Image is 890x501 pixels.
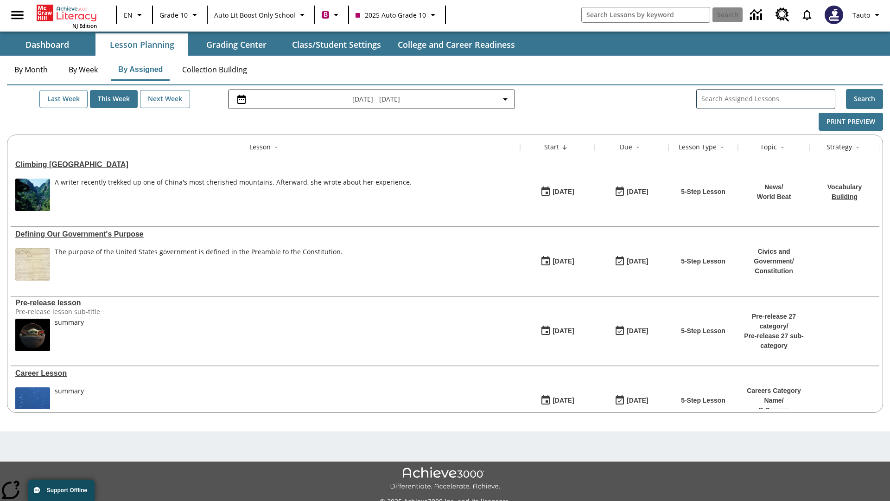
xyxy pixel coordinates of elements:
button: Class/Student Settings [285,33,388,56]
p: 5-Step Lesson [681,257,725,266]
input: search field [582,7,710,22]
span: EN [124,10,133,20]
button: 01/17/26: Last day the lesson can be accessed [611,392,651,410]
p: 5-Step Lesson [681,396,725,405]
span: B [324,9,328,20]
button: By Month [7,58,55,81]
button: Collection Building [175,58,254,81]
button: Sort [559,142,570,153]
button: Class: 2025 Auto Grade 10, Select your class [352,6,442,23]
button: 07/01/25: First time the lesson was available [537,253,577,270]
div: [DATE] [553,186,574,198]
button: Grading Center [190,33,283,56]
span: NJ Edition [72,22,97,29]
p: B Careers [743,405,805,415]
button: Dashboard [1,33,94,56]
p: Pre-release 27 sub-category [743,331,805,351]
div: [DATE] [553,256,574,267]
div: Pre-release lesson sub-title [15,307,154,316]
a: Climbing Mount Tai, Lessons [15,161,515,169]
button: Support Offline [28,480,95,501]
div: [DATE] [553,395,574,406]
div: summary [55,319,84,351]
div: [DATE] [627,186,648,198]
div: Lesson [249,142,271,152]
p: 5-Step Lesson [681,326,725,336]
img: hero alt text [15,319,50,351]
div: Career Lesson [15,369,515,378]
p: 5-Step Lesson [681,187,725,197]
div: Pre-release lesson [15,299,515,307]
img: fish [15,387,50,420]
button: 03/31/26: Last day the lesson can be accessed [611,253,651,270]
button: Search [846,89,883,109]
button: Grade: Grade 10, Select a grade [156,6,204,23]
input: Search Assigned Lessons [701,92,835,106]
button: By Week [60,58,106,81]
span: Support Offline [47,487,87,494]
button: Lesson Planning [95,33,188,56]
img: 6000 stone steps to climb Mount Tai in Chinese countryside [15,179,50,211]
span: Tauto [852,10,870,20]
button: 01/22/25: First time the lesson was available [537,322,577,340]
p: News / [757,182,791,192]
div: Due [620,142,632,152]
button: Sort [271,142,282,153]
div: Topic [760,142,777,152]
button: 01/13/25: First time the lesson was available [537,392,577,410]
button: 01/25/26: Last day the lesson can be accessed [611,322,651,340]
span: [DATE] - [DATE] [352,94,400,104]
button: Select the date range menu item [232,94,511,105]
div: summary [55,387,84,395]
a: Defining Our Government's Purpose, Lessons [15,230,515,238]
button: Sort [632,142,643,153]
p: Careers Category Name / [743,386,805,405]
span: Grade 10 [159,10,188,20]
button: Sort [717,142,728,153]
button: Print Preview [819,113,883,131]
div: The purpose of the United States government is defined in the Preamble to the Constitution. [55,248,343,256]
button: Last Week [39,90,88,108]
button: Next Week [140,90,190,108]
a: Data Center [744,2,770,28]
button: Select a new avatar [819,3,849,27]
a: Vocabulary Building [827,183,862,200]
div: Strategy [826,142,852,152]
button: Profile/Settings [849,6,886,23]
span: 2025 Auto Grade 10 [356,10,426,20]
div: Start [544,142,559,152]
button: 07/22/25: First time the lesson was available [537,183,577,201]
a: Home [37,4,97,22]
button: This Week [90,90,138,108]
span: Auto Lit Boost only School [214,10,295,20]
a: Notifications [795,3,819,27]
a: Career Lesson, Lessons [15,369,515,378]
div: A writer recently trekked up one of China's most cherished mountains. Afterward, she wrote about ... [55,179,412,211]
button: College and Career Readiness [390,33,522,56]
svg: Collapse Date Range Filter [500,94,511,105]
div: Climbing Mount Tai [15,161,515,169]
button: Sort [852,142,863,153]
div: A writer recently trekked up one of China's most cherished mountains. Afterward, she wrote about ... [55,179,412,186]
button: Open side menu [4,1,31,29]
p: Constitution [743,266,805,276]
p: Civics and Government / [743,247,805,266]
div: The purpose of the United States government is defined in the Preamble to the Constitution. [55,248,343,281]
button: School: Auto Lit Boost only School, Select your school [210,6,311,23]
button: Language: EN, Select a language [120,6,149,23]
button: 06/30/26: Last day the lesson can be accessed [611,183,651,201]
div: Lesson Type [679,142,717,152]
button: Sort [777,142,788,153]
div: summary [55,319,84,327]
img: This historic document written in calligraphic script on aged parchment, is the Preamble of the C... [15,248,50,281]
div: summary [55,387,84,420]
button: By Assigned [111,58,170,81]
div: [DATE] [627,325,648,337]
a: Pre-release lesson, Lessons [15,299,515,307]
div: Home [37,3,97,29]
div: [DATE] [553,325,574,337]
